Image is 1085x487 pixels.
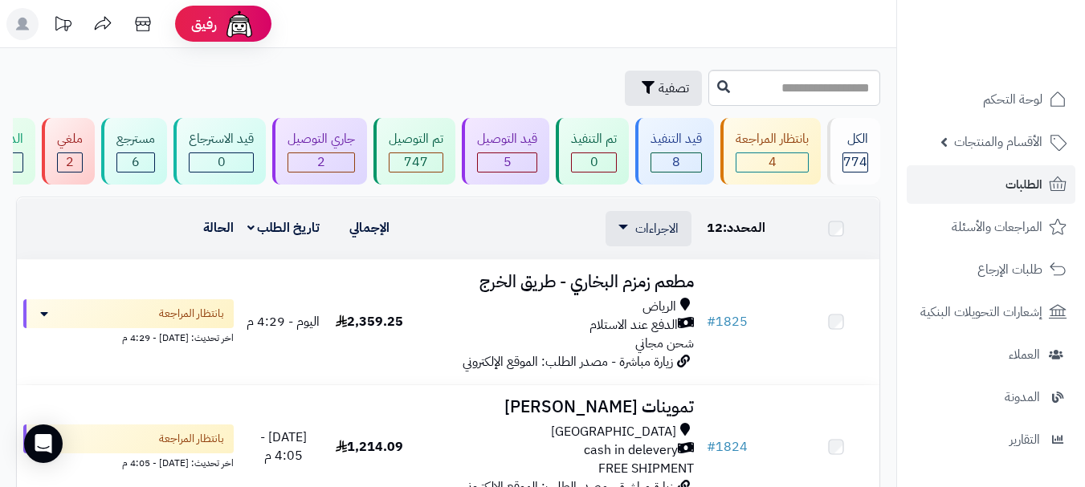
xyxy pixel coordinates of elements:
[1010,428,1040,451] span: التقارير
[390,153,443,172] div: 747
[907,420,1075,459] a: التقارير
[977,258,1042,281] span: طلبات الإرجاع
[907,293,1075,331] a: إشعارات التحويلات البنكية
[269,118,370,185] a: جاري التوصيل 2
[907,165,1075,204] a: الطلبات
[584,441,678,460] span: cash in delevery
[159,306,224,322] span: بانتظار المراجعة
[288,153,354,172] div: 2
[635,219,679,238] span: الاجراءات
[736,153,808,172] div: 4
[571,130,617,148] div: تم التنفيذ
[642,298,676,316] span: الرياض
[625,71,702,106] button: تصفية
[907,208,1075,246] a: المراجعات والأسئلة
[618,219,679,238] a: الاجراءات
[707,437,716,457] span: #
[672,152,680,172] span: 8
[842,130,868,148] div: الكل
[336,312,403,331] span: 2,359.25
[1005,386,1040,408] span: المدونة
[589,316,678,335] span: الدفع عند الاستلام
[66,152,74,172] span: 2
[1009,343,1040,366] span: العملاء
[459,118,553,185] a: قيد التوصيل 5
[1005,173,1042,196] span: الطلبات
[824,118,883,185] a: الكل774
[907,250,1075,289] a: طلبات الإرجاع
[260,428,307,465] span: [DATE] - 4:05 م
[117,153,154,172] div: 6
[170,118,269,185] a: قيد الاسترجاع 0
[598,459,694,478] span: FREE SHIPMENT
[317,152,325,172] span: 2
[218,152,226,172] span: 0
[43,8,83,44] a: تحديثات المنصة
[920,301,1042,323] span: إشعارات التحويلات البنكية
[651,153,701,172] div: 8
[419,398,694,416] h3: تموينات [PERSON_NAME]
[907,335,1075,374] a: العملاء
[189,130,254,148] div: قيد الاسترجاع
[223,8,255,40] img: ai-face.png
[159,431,224,447] span: بانتظار المراجعة
[191,14,217,34] span: رفيق
[116,130,155,148] div: مسترجع
[288,130,355,148] div: جاري التوصيل
[203,218,234,237] a: الحالة
[478,153,536,172] div: 5
[39,118,98,185] a: ملغي 2
[23,328,234,345] div: اخر تحديث: [DATE] - 4:29 م
[590,152,598,172] span: 0
[477,130,537,148] div: قيد التوصيل
[132,152,140,172] span: 6
[553,118,632,185] a: تم التنفيذ 0
[736,130,809,148] div: بانتظار المراجعة
[651,130,702,148] div: قيد التنفيذ
[952,216,1042,238] span: المراجعات والأسئلة
[717,118,824,185] a: بانتظار المراجعة 4
[572,153,616,172] div: 0
[336,437,403,457] span: 1,214.09
[707,312,716,331] span: #
[58,153,82,172] div: 2
[843,152,867,172] span: 774
[24,424,63,463] div: Open Intercom Messenger
[551,423,676,441] span: [GEOGRAPHIC_DATA]
[707,219,787,237] div: المحدد:
[707,437,748,457] a: #1824
[98,118,170,185] a: مسترجع 6
[976,43,1070,77] img: logo-2.png
[349,218,390,237] a: الإجمالي
[463,352,673,371] span: زيارة مباشرة - مصدر الطلب: الموقع الإلكتروني
[404,152,428,172] span: 747
[983,88,1042,111] span: لوحة التحكم
[954,131,1042,153] span: الأقسام والمنتجات
[23,453,234,470] div: اخر تحديث: [DATE] - 4:05 م
[247,218,320,237] a: تاريخ الطلب
[57,130,83,148] div: ملغي
[370,118,459,185] a: تم التوصيل 747
[707,312,748,331] a: #1825
[190,153,253,172] div: 0
[632,118,717,185] a: قيد التنفيذ 8
[659,79,689,98] span: تصفية
[907,378,1075,416] a: المدونة
[635,334,694,353] span: شحن مجاني
[504,152,512,172] span: 5
[247,312,320,331] span: اليوم - 4:29 م
[707,218,723,237] span: 12
[419,273,694,291] h3: مطعم زمزم البخاري - طريق الخرج
[389,130,443,148] div: تم التوصيل
[769,152,777,172] span: 4
[907,80,1075,119] a: لوحة التحكم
